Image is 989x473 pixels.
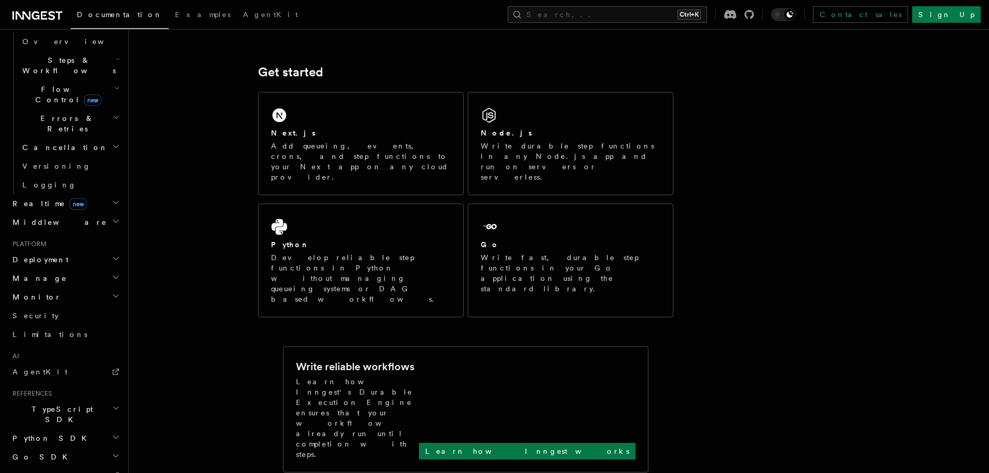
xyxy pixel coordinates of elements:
span: Documentation [77,10,162,19]
span: Overview [22,37,129,46]
span: AI [8,352,19,360]
button: TypeScript SDK [8,400,122,429]
h2: Python [271,239,309,250]
p: Develop reliable step functions in Python without managing queueing systems or DAG based workflows. [271,252,451,304]
span: Deployment [8,254,69,265]
button: Monitor [8,288,122,306]
a: Get started [258,65,323,79]
span: Realtime [8,198,87,209]
span: new [70,198,87,210]
a: Learn how Inngest works [419,443,635,460]
span: Manage [8,273,67,283]
span: Errors & Retries [18,113,113,134]
a: Overview [18,32,122,51]
button: Deployment [8,250,122,269]
button: Steps & Workflows [18,51,122,80]
button: Python SDK [8,429,122,448]
button: Toggle dark mode [771,8,796,21]
kbd: Ctrl+K [678,9,701,20]
span: TypeScript SDK [8,404,112,425]
button: Cancellation [18,138,122,157]
a: Versioning [18,157,122,175]
span: Python SDK [8,433,93,443]
span: Logging [22,181,76,189]
button: Go SDK [8,448,122,466]
span: Middleware [8,217,107,227]
span: Cancellation [18,142,108,153]
p: Add queueing, events, crons, and step functions to your Next app on any cloud provider. [271,141,451,182]
span: new [84,94,101,106]
span: Monitor [8,292,61,302]
span: Flow Control [18,84,114,105]
button: Manage [8,269,122,288]
a: Sign Up [912,6,981,23]
h2: Write reliable workflows [296,359,414,374]
a: Examples [169,3,237,28]
span: Platform [8,240,47,248]
p: Learn how Inngest's Durable Execution Engine ensures that your workflow already run until complet... [296,376,419,460]
a: Contact sales [813,6,908,23]
button: Search...Ctrl+K [508,6,707,23]
a: AgentKit [8,362,122,381]
h2: Next.js [271,128,316,138]
h2: Go [481,239,499,250]
p: Learn how Inngest works [425,446,629,456]
button: Flow Controlnew [18,80,122,109]
span: Security [12,312,59,320]
a: Limitations [8,325,122,344]
span: AgentKit [243,10,298,19]
button: Errors & Retries [18,109,122,138]
span: References [8,389,52,398]
button: Realtimenew [8,194,122,213]
span: Go SDK [8,452,74,462]
a: Next.jsAdd queueing, events, crons, and step functions to your Next app on any cloud provider. [258,92,464,195]
span: Steps & Workflows [18,55,116,76]
a: Node.jsWrite durable step functions in any Node.js app and run on servers or serverless. [468,92,673,195]
a: Security [8,306,122,325]
span: Versioning [22,162,91,170]
p: Write fast, durable step functions in your Go application using the standard library. [481,252,660,294]
a: PythonDevelop reliable step functions in Python without managing queueing systems or DAG based wo... [258,204,464,317]
h2: Node.js [481,128,532,138]
span: Examples [175,10,231,19]
a: AgentKit [237,3,304,28]
span: Limitations [12,330,87,339]
a: Documentation [71,3,169,29]
a: GoWrite fast, durable step functions in your Go application using the standard library. [468,204,673,317]
a: Logging [18,175,122,194]
button: Middleware [8,213,122,232]
div: Inngest Functions [8,32,122,194]
span: AgentKit [12,368,67,376]
p: Write durable step functions in any Node.js app and run on servers or serverless. [481,141,660,182]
